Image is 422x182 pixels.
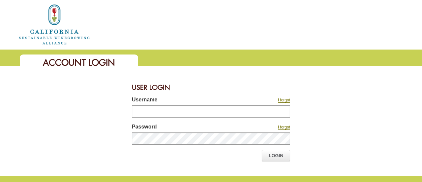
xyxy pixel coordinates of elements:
a: I forgot [278,125,290,130]
span: Account Login [43,57,115,68]
a: I forgot [278,98,290,103]
a: Home [18,21,91,27]
label: Username [132,96,234,105]
a: Login [262,150,290,161]
label: Password [132,123,234,132]
div: User Login [132,79,290,96]
img: logo_cswa2x.png [18,3,91,46]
